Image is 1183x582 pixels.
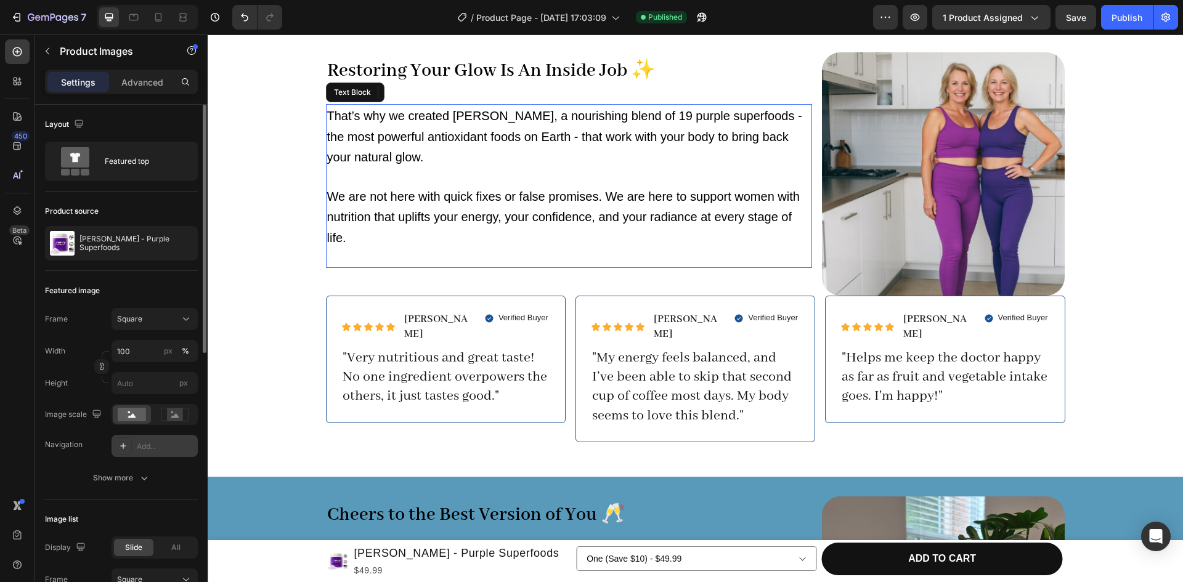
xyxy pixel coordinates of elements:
[1055,5,1096,30] button: Save
[120,75,595,129] span: That’s why we created [PERSON_NAME], a nourishing blend of 19 purple superfoods - the most powerf...
[1101,5,1153,30] button: Publish
[125,542,142,553] span: Slide
[45,285,100,296] div: Featured image
[291,278,341,289] p: Verified Buyer
[12,131,30,141] div: 450
[45,467,198,489] button: Show more
[45,439,83,450] div: Navigation
[648,12,682,23] span: Published
[112,340,198,362] input: px%
[45,116,86,133] div: Layout
[701,515,768,533] div: ADD TO CART
[208,34,1183,582] iframe: Design area
[121,76,163,89] p: Advanced
[171,542,181,553] span: All
[179,378,188,387] span: px
[1066,12,1086,23] span: Save
[182,346,189,357] div: %
[61,76,96,89] p: Settings
[791,278,840,289] p: Verified Buyer
[45,206,99,217] div: Product source
[60,44,165,59] p: Product Images
[45,313,68,325] label: Frame
[112,308,198,330] button: Square
[50,231,75,256] img: product feature img
[79,235,193,252] p: [PERSON_NAME] - Purple Superfoods
[81,10,86,25] p: 7
[9,225,30,235] div: Beta
[540,278,590,289] p: Verified Buyer
[614,508,855,541] button: ADD TO CART
[476,11,606,24] span: Product Page - [DATE] 17:03:09
[932,5,1051,30] button: 1 product assigned
[164,346,173,357] div: px
[45,378,68,389] label: Height
[384,314,591,391] p: "My energy feels balanced, and I’ve been able to skip that second cup of coffee most days. My bod...
[5,5,92,30] button: 7
[696,278,768,307] p: [PERSON_NAME]
[232,5,282,30] div: Undo/Redo
[120,25,448,48] strong: Restoring Your Glow Is An Inside Job ✨
[112,372,198,394] input: px
[634,314,840,372] p: "Helps me keep the doctor happy as far as fruit and vegetable intake goes. I'm happy!"
[1112,11,1142,24] div: Publish
[117,313,142,325] span: Square
[93,472,150,484] div: Show more
[471,11,474,24] span: /
[45,514,78,525] div: Image list
[124,52,166,63] div: Text Block
[161,344,176,358] button: %
[614,18,858,261] img: gempages_581687052018385635-a6051198-6d56-4437-80de-420c684082e9.jpg
[943,11,1023,24] span: 1 product assigned
[120,469,418,492] strong: Cheers to the Best Version of You 🥂
[446,278,518,307] p: [PERSON_NAME]
[1141,522,1171,551] div: Open Intercom Messenger
[45,540,88,556] div: Display
[137,441,195,452] div: Add...
[45,346,65,357] label: Width
[45,406,104,423] div: Image scale
[120,155,592,209] span: We are not here with quick fixes or false promises. We are here to support women with nutrition t...
[178,344,193,358] button: px
[135,314,341,372] p: "Very nutritious and great taste! No one ingredient overpowers the others, it just tastes good."
[197,278,269,307] p: [PERSON_NAME]
[105,147,180,176] div: Featured top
